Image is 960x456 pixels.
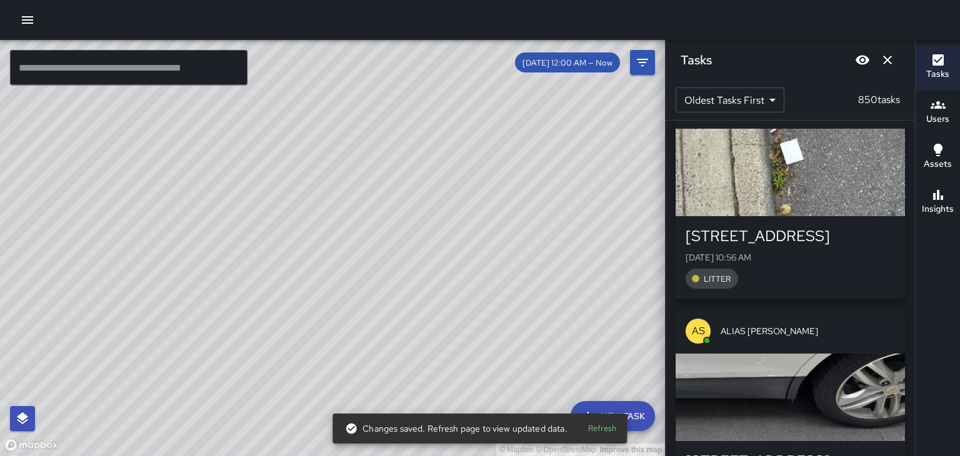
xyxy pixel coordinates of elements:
[676,84,905,299] button: Zs[PERSON_NAME][STREET_ADDRESS][DATE] 10:56 AMLITTER
[850,47,875,72] button: Blur
[676,87,784,112] div: Oldest Tasks First
[875,47,900,72] button: Dismiss
[853,92,905,107] p: 850 tasks
[571,401,655,431] button: New Task
[515,57,620,68] span: [DATE] 12:00 AM — Now
[916,135,960,180] button: Assets
[582,419,622,439] button: Refresh
[692,324,705,339] p: AS
[924,157,952,171] h6: Assets
[630,50,655,75] button: Filters
[345,417,567,440] div: Changes saved. Refresh page to view updated data.
[916,90,960,135] button: Users
[686,226,895,246] div: [STREET_ADDRESS]
[916,45,960,90] button: Tasks
[926,67,949,81] h6: Tasks
[696,274,738,284] span: LITTER
[922,202,954,216] h6: Insights
[916,180,960,225] button: Insights
[721,325,895,337] span: ALIAS [PERSON_NAME]
[681,50,712,70] h6: Tasks
[686,251,895,264] p: [DATE] 10:56 AM
[926,112,949,126] h6: Users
